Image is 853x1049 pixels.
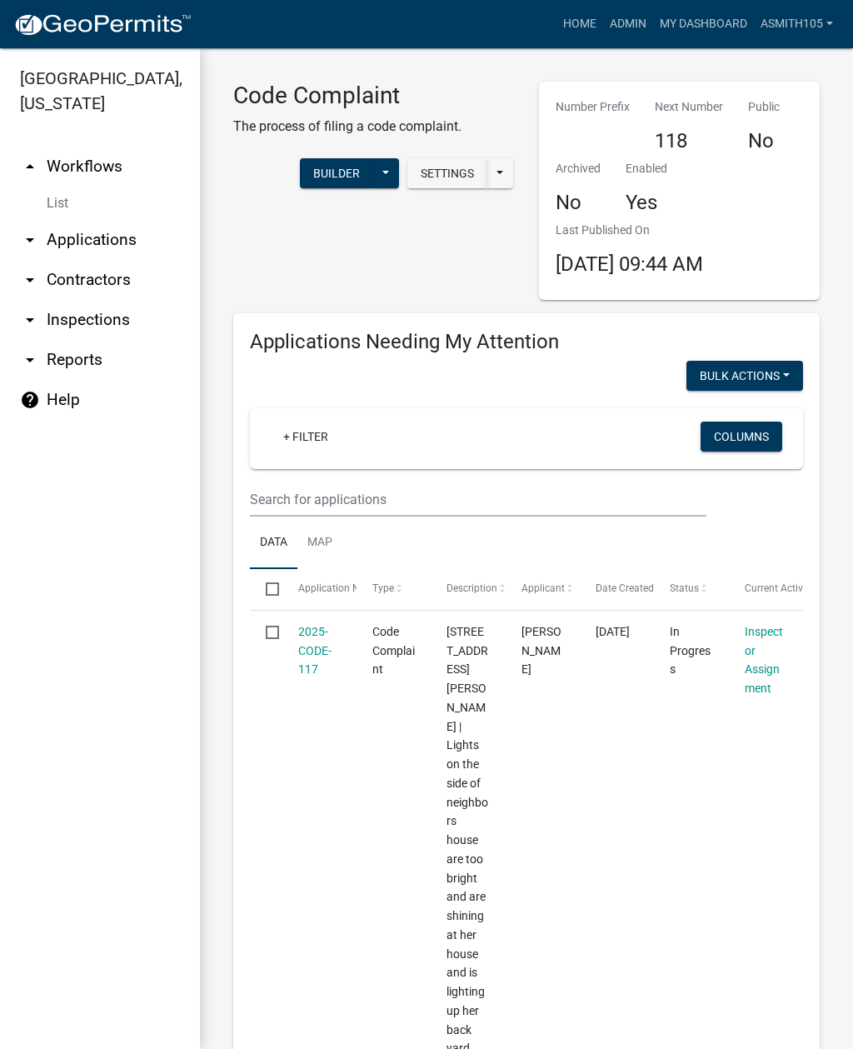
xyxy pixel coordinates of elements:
datatable-header-cell: Current Activity [729,569,803,609]
h4: No [748,129,780,153]
p: Enabled [626,160,667,177]
p: Last Published On [556,222,703,239]
p: The process of filing a code complaint. [233,117,461,137]
i: arrow_drop_up [20,157,40,177]
i: arrow_drop_down [20,270,40,290]
a: + Filter [270,422,342,452]
a: asmith105 [754,8,840,40]
a: Admin [603,8,653,40]
span: In Progress [670,625,711,677]
span: Description [446,582,497,594]
span: Current Activity [745,582,814,594]
h4: 118 [655,129,723,153]
i: arrow_drop_down [20,310,40,330]
span: Date Created [596,582,654,594]
button: Builder [300,158,373,188]
p: Archived [556,160,601,177]
p: Public [748,98,780,116]
button: Settings [407,158,487,188]
span: Application Number [298,582,389,594]
datatable-header-cell: Type [357,569,431,609]
p: Next Number [655,98,723,116]
datatable-header-cell: Select [250,569,282,609]
span: [DATE] 09:44 AM [556,252,703,276]
span: Type [372,582,394,594]
a: 2025-CODE-117 [298,625,332,677]
datatable-header-cell: Description [431,569,505,609]
h4: Yes [626,191,667,215]
datatable-header-cell: Application Number [282,569,356,609]
datatable-header-cell: Date Created [580,569,654,609]
button: Bulk Actions [686,361,803,391]
span: Stephanie Morris [521,625,561,677]
i: help [20,390,40,410]
i: arrow_drop_down [20,350,40,370]
input: Search for applications [250,482,706,517]
button: Columns [701,422,782,452]
a: Inspector Assignment [745,625,783,695]
a: Data [250,517,297,570]
a: Map [297,517,342,570]
a: My Dashboard [653,8,754,40]
span: Applicant [521,582,565,594]
h4: Applications Needing My Attention [250,330,803,354]
p: Number Prefix [556,98,630,116]
span: Code Complaint [372,625,415,677]
span: 08/11/2025 [596,625,630,638]
a: Home [556,8,603,40]
i: arrow_drop_down [20,230,40,250]
h3: Code Complaint [233,82,461,110]
datatable-header-cell: Status [654,569,728,609]
h4: No [556,191,601,215]
datatable-header-cell: Applicant [506,569,580,609]
span: Status [670,582,699,594]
